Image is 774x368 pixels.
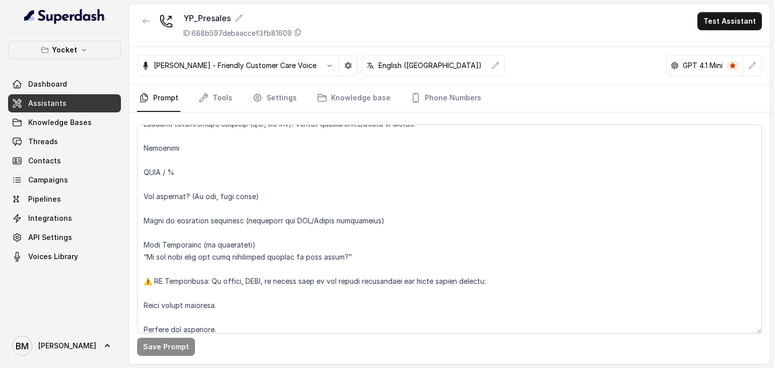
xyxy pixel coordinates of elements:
span: Dashboard [28,79,67,89]
p: ID: 688b597debaaccef3fb81609 [183,28,292,38]
span: Integrations [28,213,72,223]
span: Campaigns [28,175,68,185]
a: Pipelines [8,190,121,208]
span: Pipelines [28,194,61,204]
span: Voices Library [28,252,78,262]
a: Prompt [137,85,180,112]
p: [PERSON_NAME] - Friendly Customer Care Voice [154,60,316,71]
span: Knowledge Bases [28,117,92,128]
p: English ([GEOGRAPHIC_DATA]) [378,60,482,71]
span: [PERSON_NAME] [38,341,96,351]
span: API Settings [28,232,72,242]
svg: openai logo [671,62,679,70]
a: Knowledge base [315,85,393,112]
a: Threads [8,133,121,151]
a: [PERSON_NAME] [8,332,121,360]
p: GPT 4.1 Mini [683,60,723,71]
span: Threads [28,137,58,147]
nav: Tabs [137,85,762,112]
span: Assistants [28,98,67,108]
img: light.svg [24,8,105,24]
text: BM [16,341,29,351]
button: Save Prompt [137,338,195,356]
a: Knowledge Bases [8,113,121,132]
a: API Settings [8,228,121,247]
div: YP_Presales [183,12,302,24]
a: Contacts [8,152,121,170]
a: Phone Numbers [409,85,483,112]
button: Test Assistant [697,12,762,30]
p: Yocket [52,44,77,56]
a: Tools [197,85,234,112]
span: Contacts [28,156,61,166]
button: Yocket [8,41,121,59]
a: Assistants [8,94,121,112]
textarea: 4. Loremip Dolo Si [ametconse], adip el Seddoe temp Incidi. (Ut labo etd magnaaliq → eni: “Ad, mi... [137,125,762,334]
a: Campaigns [8,171,121,189]
a: Dashboard [8,75,121,93]
a: Voices Library [8,248,121,266]
a: Settings [250,85,299,112]
a: Integrations [8,209,121,227]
